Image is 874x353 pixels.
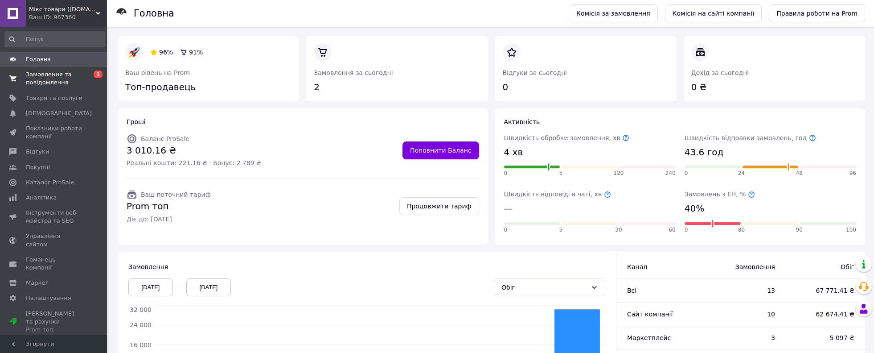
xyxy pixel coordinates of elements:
div: [DATE] [186,278,231,296]
span: 80 [738,226,745,234]
span: Швидкість відповіді в чаті, хв [504,191,611,198]
div: Обіг [501,282,587,292]
span: 5 097 ₴ [793,333,854,342]
a: Правила роботи на Prom [769,4,865,22]
span: — [504,202,513,215]
input: Пошук [4,31,105,47]
tspan: 16 000 [130,341,152,349]
span: Швидкість обробки замовлення, хв [504,134,630,141]
span: Маркет [26,279,49,287]
span: 13 [710,286,775,295]
span: Обіг [793,262,854,271]
span: 48 [796,170,803,177]
span: 30 [615,226,622,234]
span: Товари та послуги [26,94,82,102]
span: Активність [504,118,540,125]
span: 24 [738,170,745,177]
span: 100 [846,226,856,234]
span: 120 [614,170,624,177]
span: 0 [504,170,508,177]
span: Налаштування [26,294,71,302]
span: Всi [627,287,636,294]
span: 3 [710,333,775,342]
span: 1 [94,71,103,78]
div: Ваш ID: 967360 [29,13,107,21]
span: Відгуки [26,148,49,156]
span: Реальні кошти: 221.16 ₴ · Бонус: 2 789 ₴ [127,158,261,167]
span: 10 [710,310,775,319]
span: 90 [796,226,803,234]
span: Ваш поточний тариф [141,191,211,198]
span: Швидкість відправки замовлень, год [685,134,816,141]
h1: Головна [134,8,174,19]
span: 5 [559,226,562,234]
span: Баланс ProSale [141,135,189,142]
span: 5 [559,170,562,177]
div: [DATE] [128,278,173,296]
span: 40% [685,202,704,215]
span: 96% [159,49,173,56]
span: Управління сайтом [26,232,82,248]
a: Поповнити Баланс [402,141,479,159]
a: Комісія за замовлення [569,4,658,22]
span: Аналітика [26,194,57,202]
span: Сайт компанії [627,311,673,318]
tspan: 32 000 [130,306,152,313]
span: Гроші [127,118,146,125]
span: [DEMOGRAPHIC_DATA] [26,109,92,117]
span: Замовлення та повідомлення [26,71,82,87]
span: 96 [849,170,856,177]
span: Замовлення [710,262,775,271]
span: Замовлень з ЕН, % [685,191,755,198]
tspan: 24 000 [130,321,152,328]
span: Мікс товари (OptOdessa.com.ua) - Оптовий Сайт Дитячого Одягу та Жіночий Одяг від Виробника [29,5,96,13]
span: 3 010.16 ₴ [127,144,261,157]
span: 240 [665,170,676,177]
span: 60 [669,226,675,234]
span: Маркетплейс [627,334,671,341]
span: 0 [685,226,688,234]
span: 4 хв [504,146,523,159]
span: [PERSON_NAME] та рахунки [26,310,82,334]
span: Діє до: [DATE] [127,215,211,224]
a: Комісія на сайті компанії [665,4,762,22]
span: 0 [685,170,688,177]
span: Prom топ [127,200,211,213]
span: 67 771.41 ₴ [793,286,854,295]
span: 62 674.41 ₴ [793,310,854,319]
span: Покупці [26,163,50,171]
span: Канал [627,263,647,270]
span: 91% [189,49,203,56]
span: Каталог ProSale [26,179,74,187]
span: 43.6 год [685,146,723,159]
span: Головна [26,55,51,63]
span: Замовлення [128,263,168,270]
span: Показники роботи компанії [26,125,82,141]
span: Гаманець компанії [26,256,82,272]
div: Prom топ [26,326,82,334]
span: Інструменти веб-майстра та SEO [26,209,82,225]
a: Продовжити тариф [399,197,479,215]
span: 0 [504,226,508,234]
